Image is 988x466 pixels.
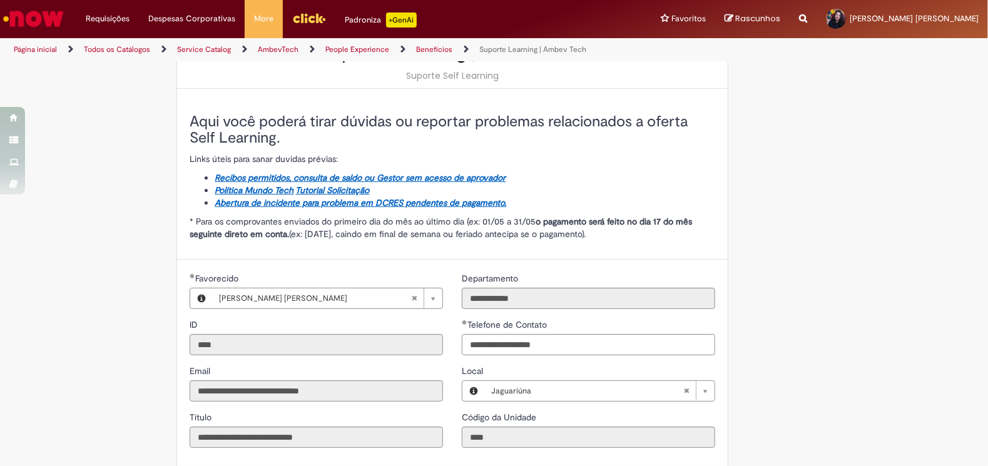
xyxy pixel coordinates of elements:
[295,185,369,196] a: Tutorial Solicitação
[325,44,389,54] a: People Experience
[345,13,417,28] div: Padroniza
[190,288,213,308] button: Favorecido, Visualizar este registro Angela Carvalho Bressan Gregorio
[405,288,424,308] abbr: Limpar campo Favorecido
[190,365,213,377] label: Somente leitura - Email
[462,272,521,285] label: Somente leitura - Departamento
[485,381,715,401] a: JaguariúnaLimpar campo Local
[462,365,486,377] span: Local
[190,427,443,448] input: Título
[190,380,443,402] input: Email
[416,44,452,54] a: Benefícios
[14,44,57,54] a: Página inicial
[215,185,293,196] a: Política Mundo Tech
[462,411,539,423] label: Somente leitura - Código da Unidade
[467,319,549,330] span: Telefone de Contato
[190,69,715,82] div: Suporte Self Learning
[254,13,273,25] span: More
[491,381,683,401] span: Jaguariúna
[190,334,443,355] input: ID
[9,38,649,61] ul: Trilhas de página
[177,44,231,54] a: Service Catalog
[215,197,506,208] a: Abertura de incidente para problema em DCRES pendentes de pagamento.
[462,288,715,309] input: Departamento
[195,273,241,284] span: Necessários - Favorecido
[190,318,200,331] label: Somente leitura - ID
[190,319,200,330] span: Somente leitura - ID
[462,381,485,401] button: Local, Visualizar este registro Jaguariúna
[215,172,506,183] a: Recibos permitidos, consulta de saldo ou Gestor sem acesso de aprovador
[725,13,780,25] a: Rascunhos
[677,381,696,401] abbr: Limpar campo Local
[671,13,706,25] span: Favoritos
[219,288,411,308] span: [PERSON_NAME] [PERSON_NAME]
[190,153,715,165] p: Links úteis para sanar duvidas prévias:
[462,412,539,423] span: Somente leitura - Código da Unidade
[258,44,298,54] a: AmbevTech
[735,13,780,24] span: Rascunhos
[190,273,195,278] span: Obrigatório Preenchido
[462,334,715,355] input: Telefone de Contato
[479,44,586,54] a: Suporte Learning | Ambev Tech
[213,288,442,308] a: [PERSON_NAME] [PERSON_NAME]Limpar campo Favorecido
[86,13,130,25] span: Requisições
[292,9,326,28] img: click_logo_yellow_360x200.png
[190,216,692,240] strong: o pagamento será feito no dia 17 do mês seguinte direto em conta.
[84,44,150,54] a: Todos os Catálogos
[190,411,214,423] label: Somente leitura - Título
[190,412,214,423] span: Somente leitura - Título
[190,43,715,63] h2: Suporte Learning | Ambev Tech
[462,273,521,284] span: Somente leitura - Departamento
[386,13,417,28] p: +GenAi
[148,13,235,25] span: Despesas Corporativas
[462,427,715,448] input: Código da Unidade
[190,114,715,147] h3: Aqui você poderá tirar dúvidas ou reportar problemas relacionados a oferta Self Learning.
[1,6,66,31] img: ServiceNow
[462,320,467,325] span: Obrigatório Preenchido
[190,215,715,240] p: * Para os comprovantes enviados do primeiro dia do mês ao último dia (ex: 01/05 a 31/05 (ex: [DAT...
[850,13,979,24] span: [PERSON_NAME] [PERSON_NAME]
